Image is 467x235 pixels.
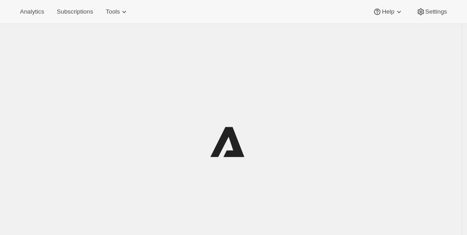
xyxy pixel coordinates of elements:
span: Subscriptions [57,8,93,15]
button: Subscriptions [51,5,98,18]
span: Analytics [20,8,44,15]
button: Help [367,5,409,18]
span: Tools [106,8,120,15]
button: Tools [100,5,134,18]
button: Settings [411,5,452,18]
button: Analytics [15,5,49,18]
span: Settings [425,8,447,15]
span: Help [382,8,394,15]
